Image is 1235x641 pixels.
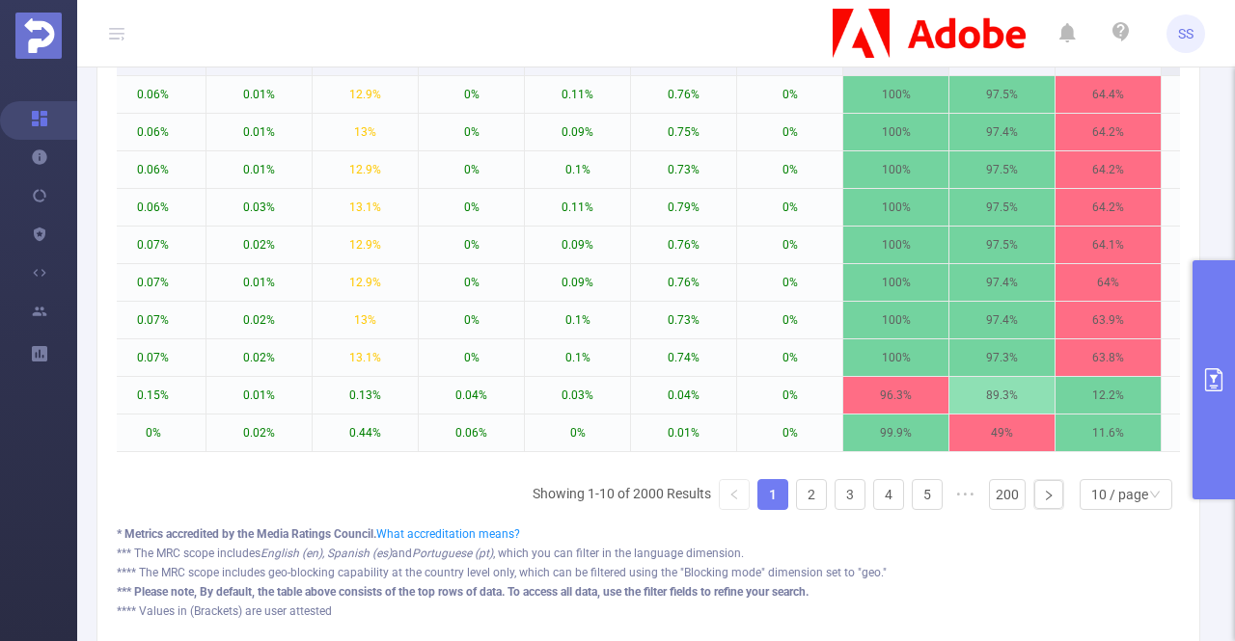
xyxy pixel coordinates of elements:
p: 97.5% [949,227,1055,263]
p: 97.4% [949,302,1055,338]
p: 100% [843,227,948,263]
p: 0.1% [525,302,630,338]
p: 64.2% [1056,189,1161,226]
p: 0.01% [206,264,312,301]
p: 97.4% [949,114,1055,150]
p: 13.1% [313,339,418,376]
p: 0.44% [313,414,418,451]
p: 89.3% [949,377,1055,414]
li: 200 [989,479,1026,510]
p: 0.1% [525,339,630,376]
p: 0% [525,414,630,451]
p: 64% [1056,264,1161,301]
p: 0% [419,76,524,113]
li: 4 [873,479,904,510]
p: 0.06% [100,114,206,150]
i: icon: down [1149,489,1161,502]
p: 63.9% [1056,302,1161,338]
p: 0.75% [631,114,736,150]
p: 0% [419,339,524,376]
p: 0.03% [525,377,630,414]
img: Protected Media [15,13,62,59]
p: 100% [843,189,948,226]
a: What accreditation means? [376,527,520,541]
p: 0.06% [100,76,206,113]
p: 97.5% [949,76,1055,113]
p: 0% [419,189,524,226]
p: 0% [737,189,842,226]
a: 200 [990,480,1025,509]
p: 0.06% [419,414,524,451]
p: 0% [737,302,842,338]
p: 12.9% [313,227,418,263]
p: 0% [419,302,524,338]
a: 1 [758,480,787,509]
p: 0% [737,264,842,301]
p: 0.03% [206,189,312,226]
p: 97.5% [949,189,1055,226]
p: 13% [313,114,418,150]
p: 0.01% [206,114,312,150]
p: 0.01% [206,151,312,188]
p: 99.9% [843,414,948,451]
i: icon: right [1043,490,1055,501]
p: 0.07% [100,302,206,338]
p: 0.02% [206,414,312,451]
p: 0.07% [100,227,206,263]
p: 96.3% [843,377,948,414]
p: 0.74% [631,339,736,376]
p: 64.4% [1056,76,1161,113]
p: 0.76% [631,227,736,263]
p: 0.02% [206,227,312,263]
p: 0.11% [525,189,630,226]
p: 0.15% [100,377,206,414]
p: 64.2% [1056,151,1161,188]
p: 0.07% [100,339,206,376]
p: 0.1% [525,151,630,188]
a: 5 [913,480,942,509]
i: Portuguese (pt) [412,547,493,560]
li: Showing 1-10 of 2000 Results [533,479,711,510]
p: 0.02% [206,339,312,376]
p: 0% [100,414,206,451]
p: 13% [313,302,418,338]
li: 5 [912,479,943,510]
li: Next Page [1033,479,1064,510]
p: 97.3% [949,339,1055,376]
p: 0% [419,264,524,301]
p: 100% [843,302,948,338]
p: 0% [737,151,842,188]
p: 97.4% [949,264,1055,301]
p: 0% [419,227,524,263]
p: 0% [737,339,842,376]
p: 0.06% [100,189,206,226]
p: 11.6% [1056,414,1161,451]
span: ••• [950,479,981,510]
div: *** The MRC scope includes and , which you can filter in the language dimension. [117,545,1180,562]
a: 4 [874,480,903,509]
p: 0.13% [313,377,418,414]
p: 100% [843,339,948,376]
i: English (en), Spanish (es) [261,547,392,560]
p: 100% [843,76,948,113]
p: 12.9% [313,151,418,188]
p: 0% [419,151,524,188]
p: 0% [737,76,842,113]
p: 63.8% [1056,339,1161,376]
p: 0.01% [206,76,312,113]
p: 0.73% [631,151,736,188]
p: 0.09% [525,114,630,150]
p: 0.09% [525,264,630,301]
p: 12.9% [313,76,418,113]
li: 3 [835,479,865,510]
li: Previous Page [719,479,750,510]
p: 0.76% [631,76,736,113]
p: 100% [843,114,948,150]
p: 100% [843,151,948,188]
div: **** The MRC scope includes geo-blocking capability at the country level only, which can be filte... [117,564,1180,581]
p: 0% [419,114,524,150]
p: 0% [737,377,842,414]
div: **** Values in (Brackets) are user attested [117,602,1180,620]
p: 49% [949,414,1055,451]
p: 100% [843,264,948,301]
